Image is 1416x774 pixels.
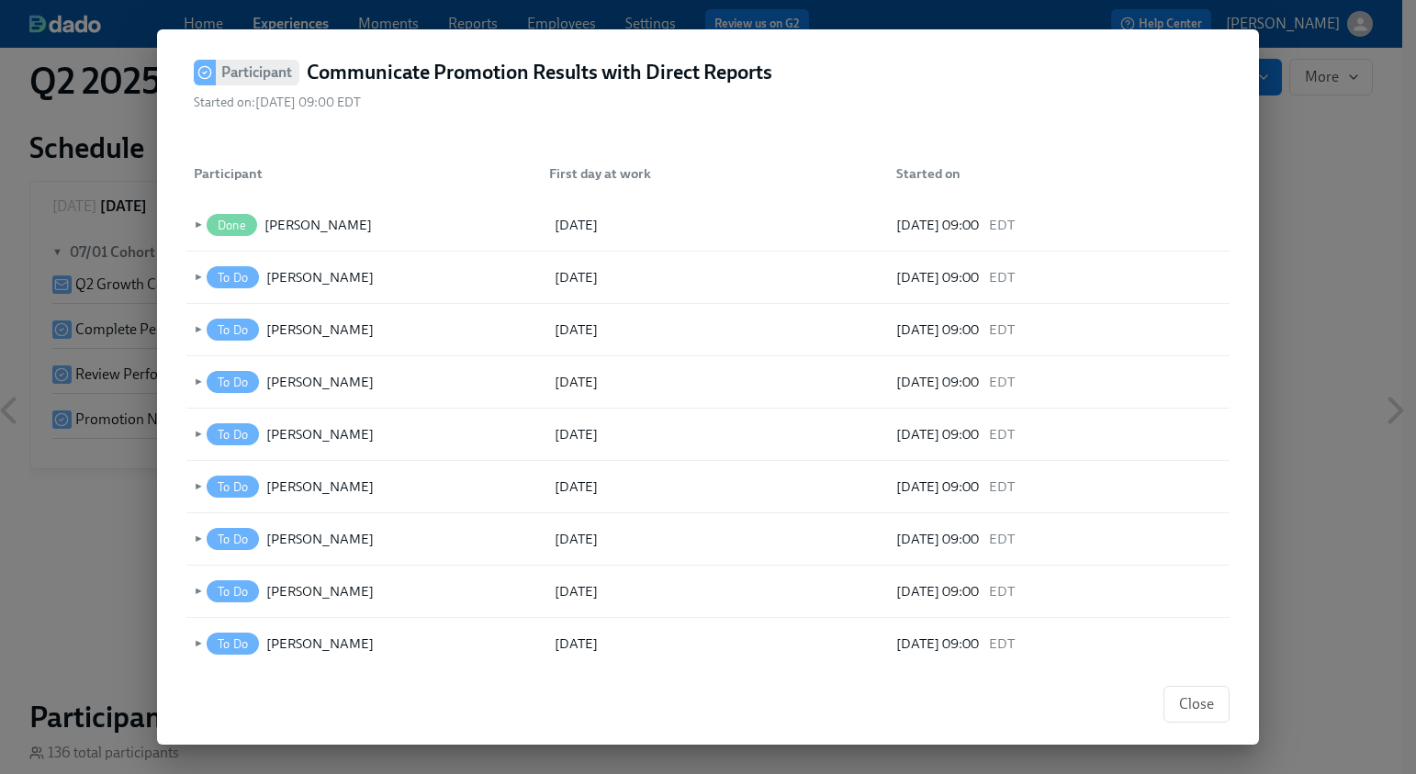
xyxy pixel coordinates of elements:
span: ► [190,215,203,235]
div: [PERSON_NAME] [266,266,374,288]
div: [DATE] [551,266,884,288]
div: [PERSON_NAME] [266,528,374,550]
span: ► [190,477,203,497]
div: [DATE] [551,319,884,341]
span: To Do [207,533,259,546]
span: To Do [207,480,259,494]
div: [DATE] [551,633,884,655]
div: [DATE] [551,580,884,602]
span: EDT [986,476,1015,498]
div: [DATE] 09:00 [896,423,1222,445]
span: Close [1179,695,1214,713]
div: [DATE] 09:00 [896,476,1222,498]
span: EDT [986,633,1015,655]
h6: Participant [221,61,292,84]
div: [DATE] [551,528,884,550]
span: To Do [207,376,259,389]
div: [DATE] 09:00 [896,528,1222,550]
div: [DATE] 09:00 [896,266,1222,288]
div: [PERSON_NAME] [266,633,374,655]
span: To Do [207,271,259,285]
span: EDT [986,371,1015,393]
div: First day at work [542,163,882,185]
span: EDT [986,214,1015,236]
div: [PERSON_NAME] [266,476,374,498]
span: EDT [986,423,1015,445]
div: Started on [882,155,1230,192]
div: [DATE] [551,476,884,498]
span: To Do [207,428,259,442]
span: EDT [986,319,1015,341]
div: Started on [889,163,1230,185]
span: ► [190,424,203,444]
span: ► [190,267,203,287]
span: ► [190,581,203,601]
div: [PERSON_NAME] [266,371,374,393]
span: ► [190,320,203,340]
span: ► [190,634,203,654]
button: Close [1163,686,1230,723]
span: To Do [207,637,259,651]
span: EDT [986,266,1015,288]
div: [DATE] [551,214,884,236]
div: [PERSON_NAME] [266,319,374,341]
div: [PERSON_NAME] [266,423,374,445]
div: First day at work [534,155,882,192]
div: Participant [186,155,534,192]
span: To Do [207,585,259,599]
div: [DATE] 09:00 [896,371,1222,393]
div: [PERSON_NAME] [266,580,374,602]
div: Participant [186,163,534,185]
div: [DATE] 09:00 [896,319,1222,341]
span: ► [190,529,203,549]
div: [DATE] 09:00 [896,580,1222,602]
span: EDT [986,580,1015,602]
div: [DATE] [551,371,884,393]
span: Started on: [DATE] 09:00 EDT [194,94,361,111]
div: [DATE] [551,423,884,445]
span: EDT [986,528,1015,550]
div: [DATE] 09:00 [896,214,1222,236]
span: ► [190,372,203,392]
div: [DATE] 09:00 [896,633,1222,655]
span: To Do [207,323,259,337]
h4: Communicate Promotion Results with Direct Reports [307,59,772,86]
span: Done [207,219,257,232]
div: [PERSON_NAME] [264,214,372,236]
